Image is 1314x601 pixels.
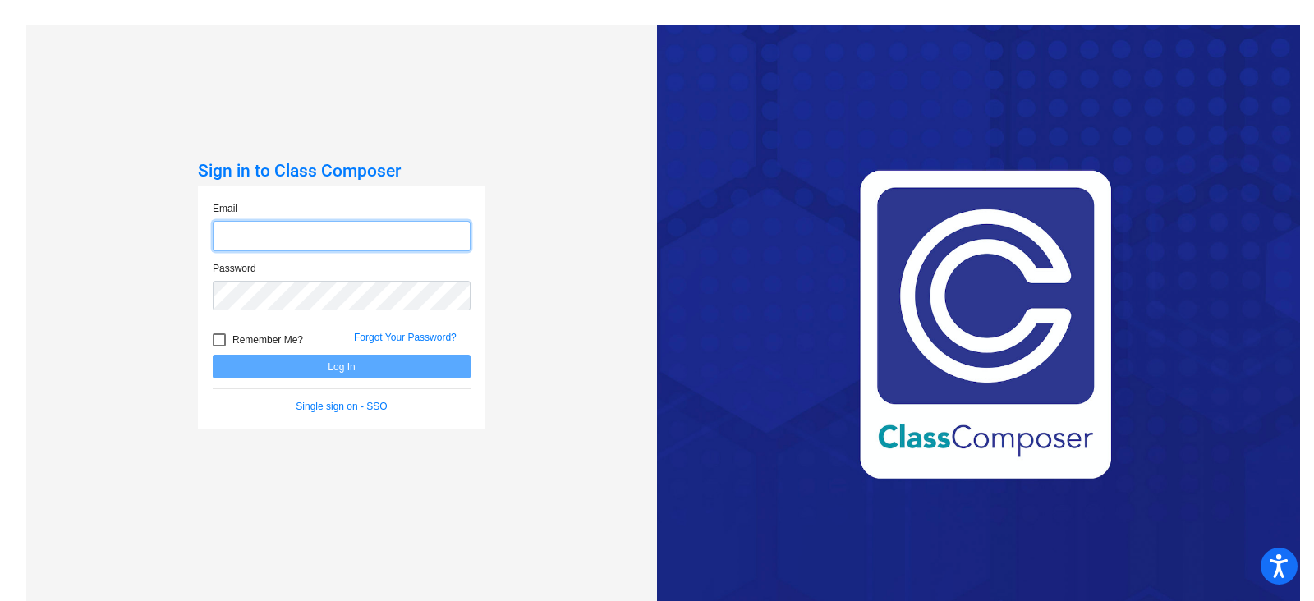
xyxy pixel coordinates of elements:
[296,401,387,412] a: Single sign on - SSO
[198,161,485,181] h3: Sign in to Class Composer
[232,330,303,350] span: Remember Me?
[354,332,457,343] a: Forgot Your Password?
[213,355,471,378] button: Log In
[213,201,237,216] label: Email
[213,261,256,276] label: Password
